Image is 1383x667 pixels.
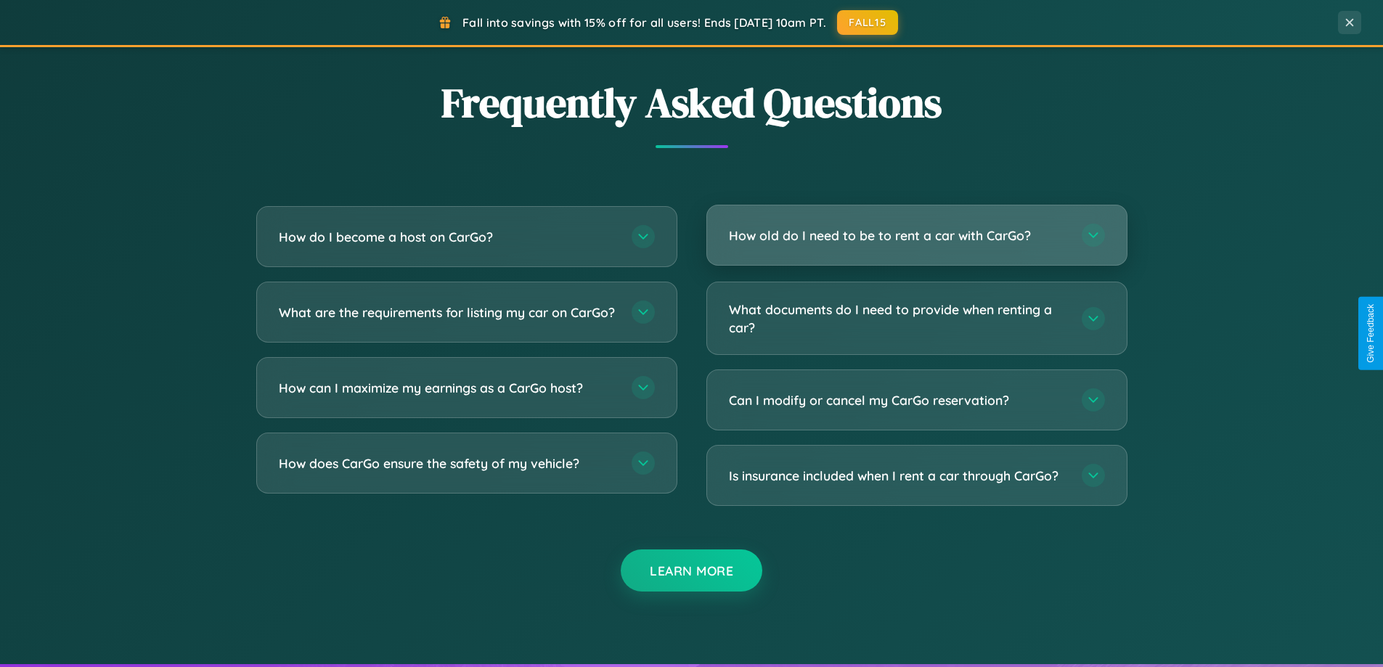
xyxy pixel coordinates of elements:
h3: How do I become a host on CarGo? [279,228,617,246]
h3: Can I modify or cancel my CarGo reservation? [729,391,1067,409]
h3: Is insurance included when I rent a car through CarGo? [729,467,1067,485]
h3: What documents do I need to provide when renting a car? [729,300,1067,336]
h3: How old do I need to be to rent a car with CarGo? [729,226,1067,245]
button: FALL15 [837,10,898,35]
h3: How does CarGo ensure the safety of my vehicle? [279,454,617,472]
h3: How can I maximize my earnings as a CarGo host? [279,379,617,397]
button: Learn More [621,549,762,592]
h3: What are the requirements for listing my car on CarGo? [279,303,617,322]
h2: Frequently Asked Questions [256,75,1127,131]
span: Fall into savings with 15% off for all users! Ends [DATE] 10am PT. [462,15,826,30]
div: Give Feedback [1366,304,1376,363]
